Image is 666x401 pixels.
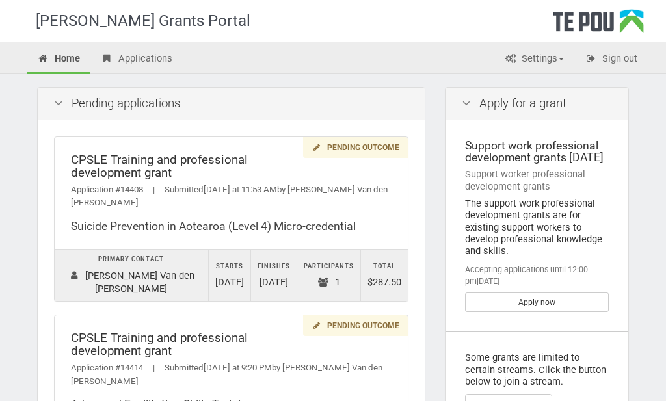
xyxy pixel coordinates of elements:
[38,88,425,120] div: Pending applications
[304,260,354,274] div: Participants
[446,88,628,120] div: Apply for a grant
[465,198,609,257] div: The support work professional development grants are for existing support workers to develop prof...
[204,185,277,194] span: [DATE] at 11:53 AM
[71,361,392,388] div: Application #14414 Submitted by [PERSON_NAME] Van den [PERSON_NAME]
[55,250,208,301] td: [PERSON_NAME] Van den [PERSON_NAME]
[553,9,644,42] div: Te Pou Logo
[465,168,609,192] div: Support worker professional development grants
[215,260,244,274] div: Starts
[465,264,609,288] div: Accepting applications until 12:00 pm[DATE]
[494,45,574,74] a: Settings
[465,352,609,387] p: Some grants are limited to certain streams. Click the button below to join a stream.
[27,45,90,74] a: Home
[303,137,407,159] div: Pending outcome
[303,315,407,337] div: Pending outcome
[204,363,272,372] span: [DATE] at 9:20 PM
[71,183,392,210] div: Application #14408 Submitted by [PERSON_NAME] Van den [PERSON_NAME]
[71,331,392,358] div: CPSLE Training and professional development grant
[71,220,392,233] div: Suicide Prevention in Aotearoa (Level 4) Micro-credential
[465,292,609,312] a: Apply now
[258,260,290,274] div: Finishes
[360,250,408,301] td: $287.50
[71,153,392,180] div: CPSLE Training and professional development grant
[61,253,202,266] div: Primary contact
[208,250,250,301] td: [DATE]
[143,185,165,194] span: |
[143,363,165,372] span: |
[367,260,401,274] div: Total
[297,250,360,301] td: 1
[91,45,182,74] a: Applications
[575,45,647,74] a: Sign out
[465,140,609,164] div: Support work professional development grants [DATE]
[250,250,297,301] td: [DATE]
